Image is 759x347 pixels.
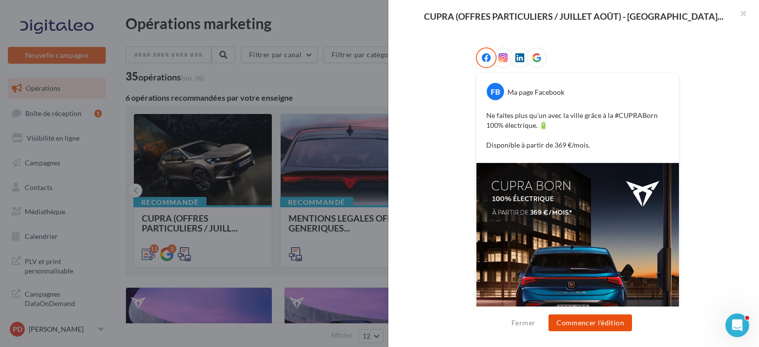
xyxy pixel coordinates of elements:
span: CUPRA (OFFRES PARTICULIERS / JUILLET AOÛT) - [GEOGRAPHIC_DATA]... [424,12,723,21]
p: Ne faites plus qu’un avec la ville grâce à la #CUPRABorn 100% électrique. 🔋 Disponible à partir d... [486,111,669,150]
button: Commencer l'édition [548,314,632,331]
button: Fermer [507,317,539,329]
div: FB [487,83,504,100]
iframe: Intercom live chat [725,313,749,337]
div: Ma page Facebook [507,87,564,97]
